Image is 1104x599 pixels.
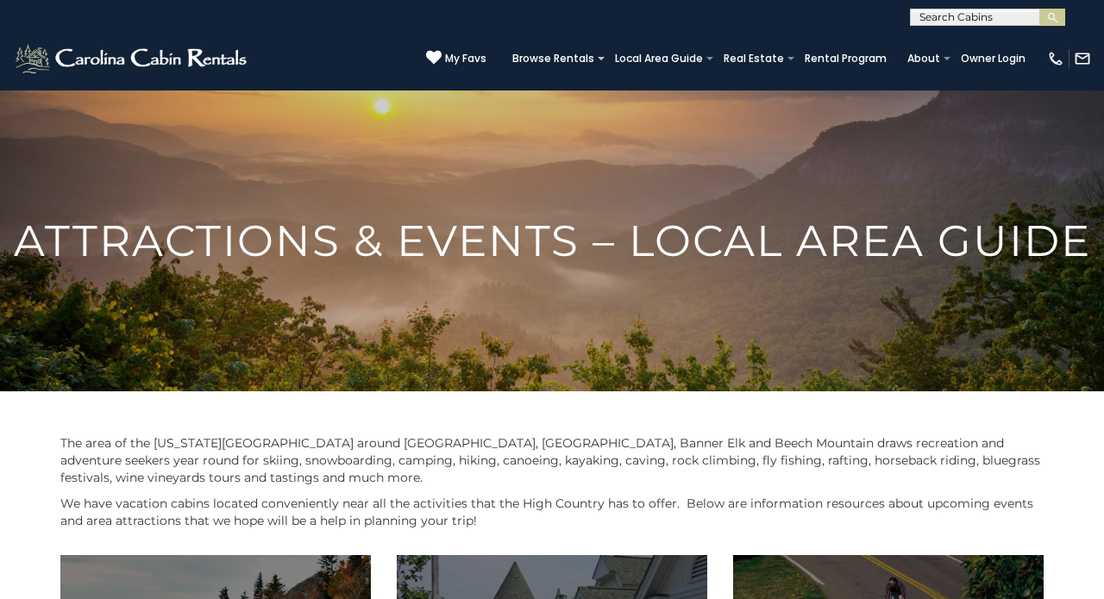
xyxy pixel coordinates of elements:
[445,51,486,66] span: My Favs
[952,47,1034,71] a: Owner Login
[715,47,793,71] a: Real Estate
[606,47,712,71] a: Local Area Guide
[1047,50,1064,67] img: phone-regular-white.png
[60,495,1044,529] p: We have vacation cabins located conveniently near all the activities that the High Country has to...
[796,47,895,71] a: Rental Program
[426,50,486,67] a: My Favs
[60,434,1044,486] p: The area of the [US_STATE][GEOGRAPHIC_DATA] around [GEOGRAPHIC_DATA], [GEOGRAPHIC_DATA], Banner E...
[1074,50,1091,67] img: mail-regular-white.png
[504,47,603,71] a: Browse Rentals
[13,41,252,76] img: White-1-2.png
[899,47,949,71] a: About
